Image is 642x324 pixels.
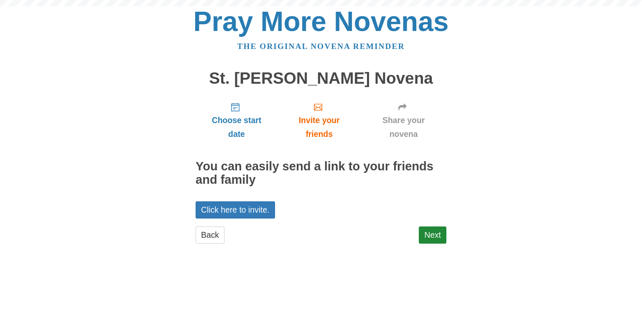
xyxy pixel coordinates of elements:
a: Invite your friends [278,95,361,145]
span: Choose start date [204,113,269,141]
span: Invite your friends [286,113,352,141]
a: Click here to invite. [196,201,275,219]
a: Back [196,226,224,244]
h2: You can easily send a link to your friends and family [196,160,446,187]
span: Share your novena [369,113,438,141]
a: Next [419,226,446,244]
a: Pray More Novenas [194,6,449,37]
a: The original novena reminder [237,42,405,51]
a: Choose start date [196,95,278,145]
a: Share your novena [361,95,446,145]
h1: St. [PERSON_NAME] Novena [196,69,446,87]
